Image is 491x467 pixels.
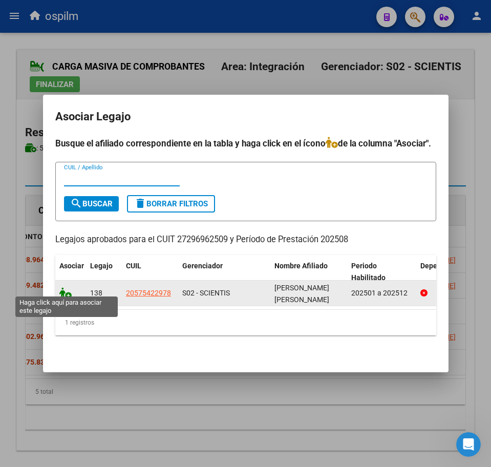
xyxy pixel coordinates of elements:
span: Legajo [90,262,113,270]
datatable-header-cell: Legajo [86,255,122,289]
datatable-header-cell: Nombre Afiliado [270,255,347,289]
span: Borrar Filtros [134,199,208,208]
mat-icon: delete [134,198,146,210]
datatable-header-cell: Gerenciador [178,255,270,289]
span: Periodo Habilitado [351,262,386,282]
div: 202501 a 202512 [351,287,412,299]
datatable-header-cell: Periodo Habilitado [347,255,416,289]
span: 138 [90,289,102,297]
span: Dependencia [420,262,463,270]
h2: Asociar Legajo [55,107,436,126]
span: Nombre Afiliado [274,262,328,270]
span: Buscar [70,199,113,208]
span: S02 - SCIENTIS [182,289,230,297]
span: Gerenciador [182,262,223,270]
iframe: Intercom live chat [456,432,481,457]
span: CUIL [126,262,141,270]
mat-icon: search [70,198,82,210]
button: Buscar [64,196,119,211]
div: 1 registros [55,310,436,335]
h4: Busque el afiliado correspondiente en la tabla y haga click en el ícono de la columna "Asociar". [55,137,436,150]
p: Legajos aprobados para el CUIT 27296962509 y Período de Prestación 202508 [55,233,436,246]
datatable-header-cell: Asociar [55,255,86,289]
datatable-header-cell: CUIL [122,255,178,289]
span: 20575422978 [126,289,171,297]
button: Borrar Filtros [127,195,215,213]
span: GONZALEZ ALVAREZ BENJAMN ANTUAN [274,284,329,304]
span: Asociar [59,262,84,270]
